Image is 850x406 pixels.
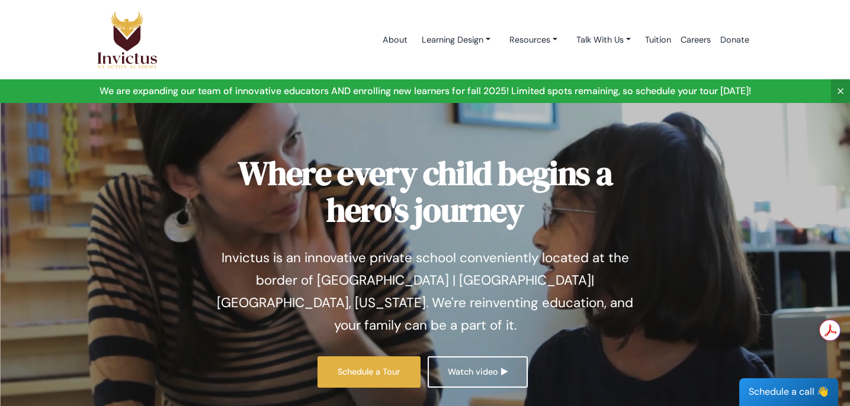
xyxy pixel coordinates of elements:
[567,29,640,51] a: Talk With Us
[739,378,838,406] div: Schedule a call 👋
[209,155,641,228] h1: Where every child begins a hero's journey
[97,10,158,69] img: Logo
[640,15,676,65] a: Tuition
[500,29,567,51] a: Resources
[412,29,500,51] a: Learning Design
[378,15,412,65] a: About
[209,247,641,337] p: Invictus is an innovative private school conveniently located at the border of [GEOGRAPHIC_DATA] ...
[716,15,754,65] a: Donate
[676,15,716,65] a: Careers
[317,356,421,388] a: Schedule a Tour
[428,356,528,388] a: Watch video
